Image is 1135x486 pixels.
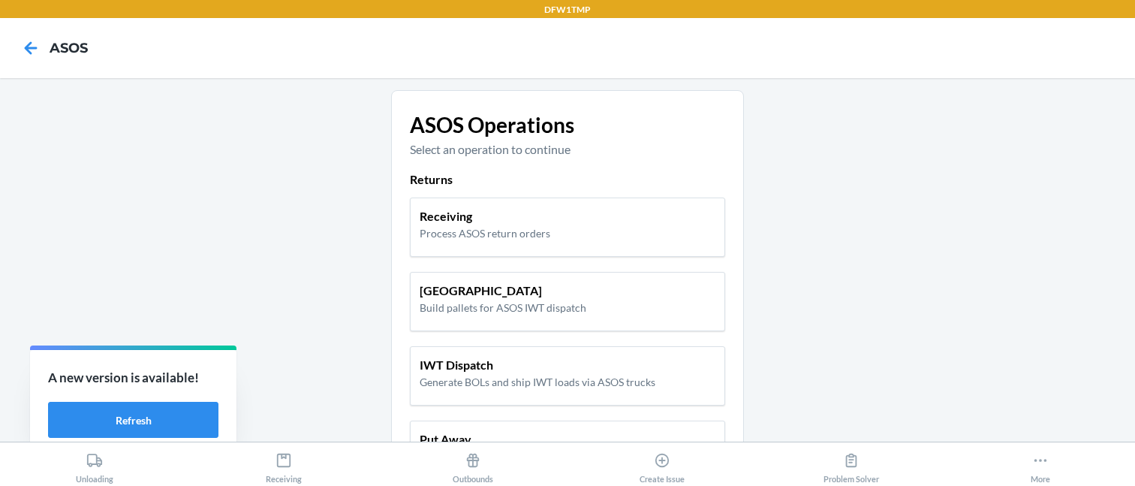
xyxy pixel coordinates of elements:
p: DFW1TMP [544,3,591,17]
p: Receiving [420,207,550,225]
p: A new version is available! [48,368,218,388]
p: Build pallets for ASOS IWT dispatch [420,300,586,315]
div: Receiving [266,446,302,484]
button: More [946,442,1135,484]
p: Returns [410,171,725,189]
p: Process ASOS return orders [420,225,550,241]
p: Select an operation to continue [410,140,725,158]
p: [GEOGRAPHIC_DATA] [420,282,586,300]
p: ASOS Operations [410,109,725,140]
button: Refresh [48,402,218,438]
div: More [1031,446,1050,484]
h4: ASOS [50,38,88,58]
div: Problem Solver [823,446,879,484]
div: Outbounds [453,446,493,484]
button: Receiving [189,442,378,484]
p: Put Away [420,430,661,448]
div: Unloading [76,446,113,484]
button: Create Issue [567,442,757,484]
button: Problem Solver [757,442,946,484]
div: Create Issue [640,446,685,484]
p: Generate BOLs and ship IWT loads via ASOS trucks [420,374,655,390]
button: Outbounds [378,442,567,484]
p: IWT Dispatch [420,356,655,374]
